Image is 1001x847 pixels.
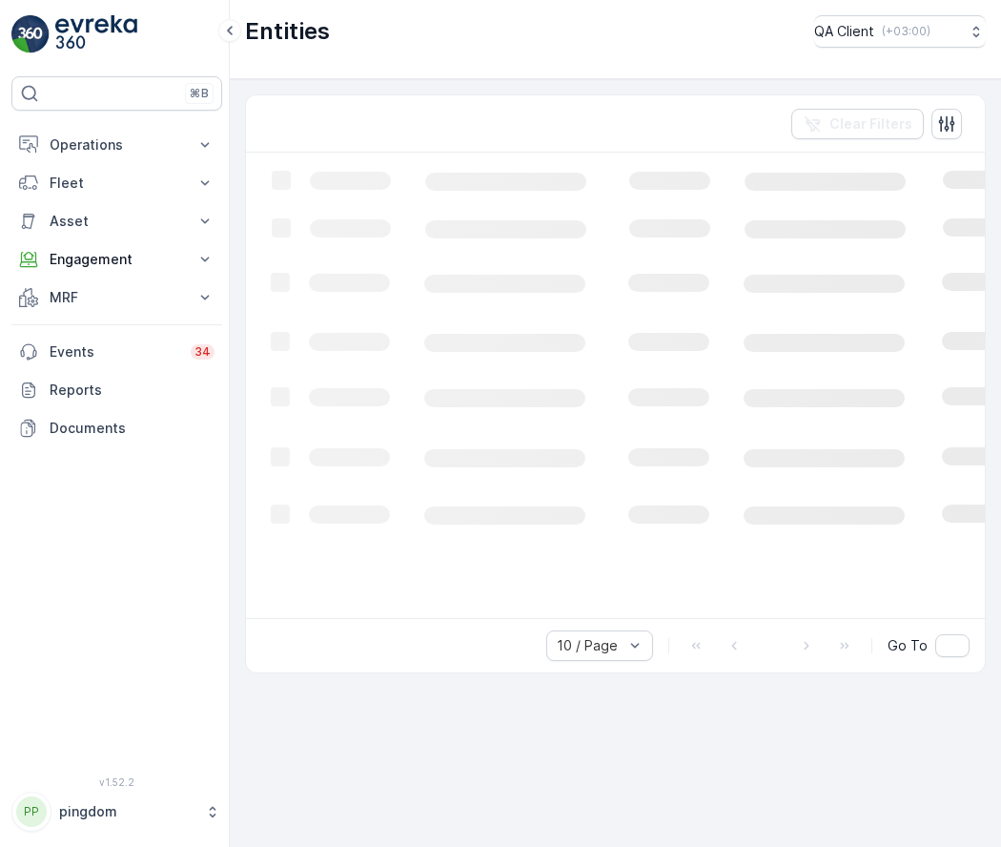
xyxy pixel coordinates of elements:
p: QA Client [814,22,874,41]
p: Operations [50,135,184,155]
button: QA Client(+03:00) [814,15,986,48]
p: Asset [50,212,184,231]
button: Operations [11,126,222,164]
button: Clear Filters [791,109,924,139]
button: Engagement [11,240,222,279]
p: MRF [50,288,184,307]
p: Events [50,342,179,362]
div: PP [16,796,47,827]
p: Reports [50,381,214,400]
button: PPpingdom [11,792,222,832]
a: Documents [11,409,222,447]
p: Clear Filters [829,114,912,134]
p: pingdom [59,802,195,821]
button: Asset [11,202,222,240]
img: logo [11,15,50,53]
button: Fleet [11,164,222,202]
p: Fleet [50,174,184,193]
button: MRF [11,279,222,317]
p: ( +03:00 ) [882,24,930,39]
p: Entities [245,16,330,47]
a: Reports [11,371,222,409]
p: ⌘B [190,86,209,101]
p: Engagement [50,250,184,269]
span: Go To [888,636,928,655]
span: v 1.52.2 [11,776,222,788]
p: 34 [194,344,211,360]
a: Events34 [11,333,222,371]
p: Documents [50,419,214,438]
img: logo_light-DOdMpM7g.png [55,15,137,53]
